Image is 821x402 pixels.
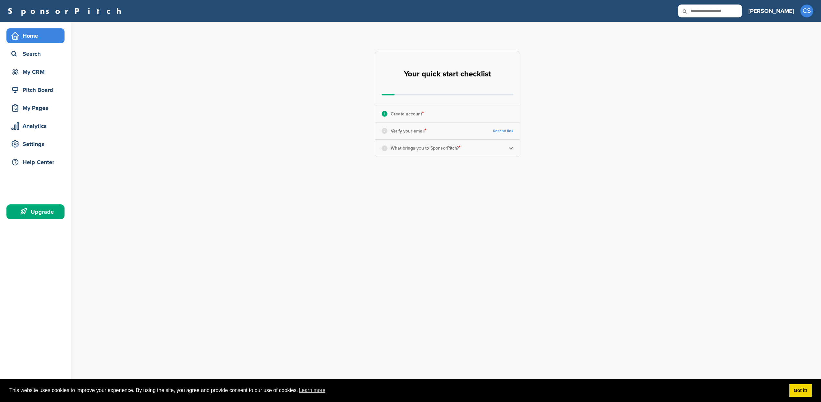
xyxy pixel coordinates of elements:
[10,138,65,150] div: Settings
[382,145,387,151] div: 3
[748,4,794,18] a: [PERSON_NAME]
[493,129,513,133] a: Resend link
[10,30,65,42] div: Home
[10,66,65,78] div: My CRM
[391,127,426,135] p: Verify your email
[6,83,65,97] a: Pitch Board
[391,110,424,118] p: Create account
[8,7,125,15] a: SponsorPitch
[6,28,65,43] a: Home
[10,102,65,114] div: My Pages
[6,64,65,79] a: My CRM
[748,6,794,15] h3: [PERSON_NAME]
[10,48,65,60] div: Search
[391,144,461,152] p: What brings you to SponsorPitch?
[789,384,812,397] a: dismiss cookie message
[10,206,65,218] div: Upgrade
[6,204,65,219] a: Upgrade
[382,111,387,117] div: 1
[298,386,326,395] a: learn more about cookies
[10,120,65,132] div: Analytics
[9,386,784,395] span: This website uses cookies to improve your experience. By using the site, you agree and provide co...
[508,146,513,151] img: Checklist arrow 2
[6,137,65,152] a: Settings
[404,67,491,81] h2: Your quick start checklist
[6,119,65,133] a: Analytics
[10,84,65,96] div: Pitch Board
[6,101,65,115] a: My Pages
[6,46,65,61] a: Search
[800,5,813,17] span: CS
[10,156,65,168] div: Help Center
[6,155,65,170] a: Help Center
[382,128,387,134] div: 2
